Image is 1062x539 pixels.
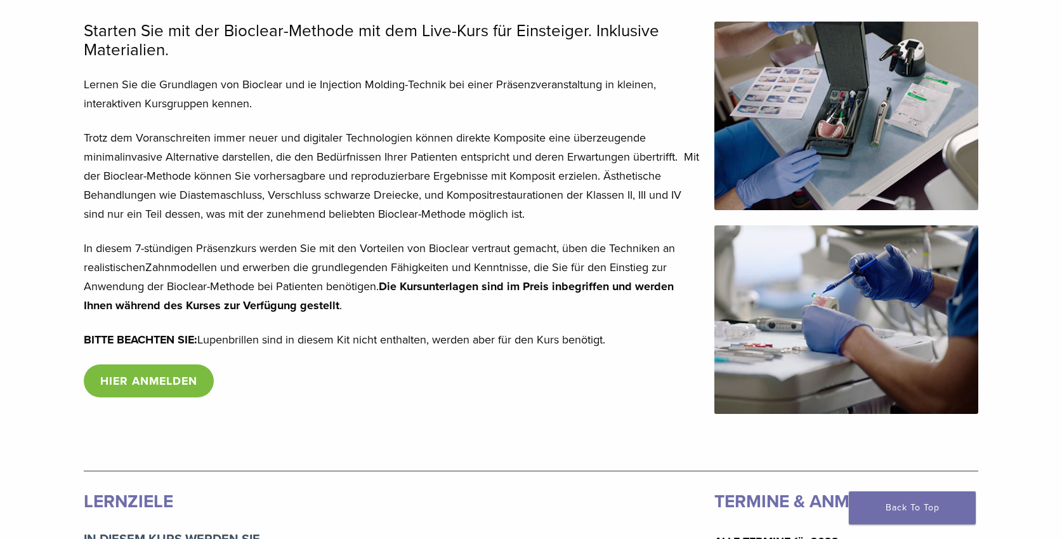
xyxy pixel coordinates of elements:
[84,279,674,312] strong: Die Kursunterlagen sind im Preis inbegriffen und werden Ihnen während des Kurses zur Verfügung ge...
[84,333,197,347] strong: BITTE BEACHTEN SIE:
[84,486,699,517] h3: LERNZIELE
[714,486,978,517] h3: TERMINE & ANMELDUNG
[849,491,976,524] a: Back To Top
[84,22,699,60] p: Starten Sie mit der Bioclear-Methode mit dem Live-Kurs für Einsteiger. Inklusive Materialien.
[84,75,699,113] p: Lernen Sie die Grundlagen von Bioclear und ie Injection Molding-Technik bei einer Präsenzveransta...
[84,128,699,223] p: Trotz dem Voranschreiten immer neuer und digitaler Technologien können direkte Komposite eine übe...
[84,364,214,397] a: HIER ANMELDEN
[84,330,699,349] p: Lupenbrillen sind in diesem Kit nicht enthalten, werden aber für den Kurs benötigt.
[84,239,699,315] p: In diesem 7-stündigen Präsenzkurs werden Sie mit den Vorteilen von Bioclear vertraut gemacht, übe...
